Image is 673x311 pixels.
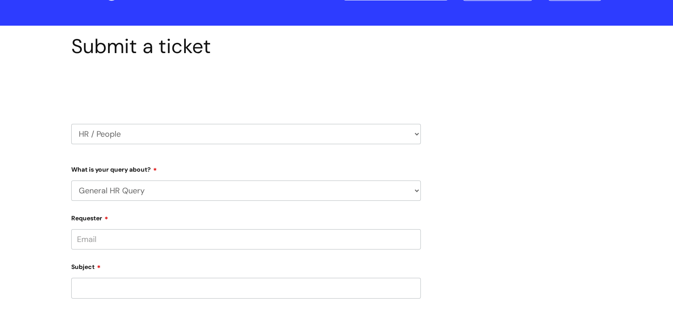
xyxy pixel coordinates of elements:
[71,163,421,173] label: What is your query about?
[71,229,421,250] input: Email
[71,35,421,58] h1: Submit a ticket
[71,79,421,95] h2: Select issue type
[71,211,421,222] label: Requester
[71,260,421,271] label: Subject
